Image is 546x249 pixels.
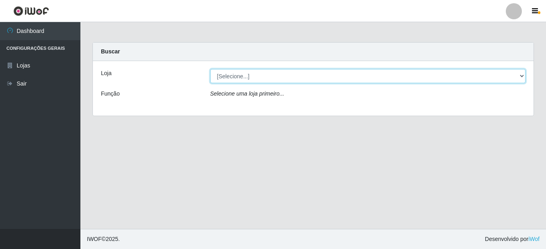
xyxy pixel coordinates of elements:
[87,236,102,242] span: IWOF
[528,236,540,242] a: iWof
[87,235,120,243] span: © 2025 .
[13,6,49,16] img: CoreUI Logo
[101,69,111,78] label: Loja
[485,235,540,243] span: Desenvolvido por
[101,48,120,55] strong: Buscar
[101,90,120,98] label: Função
[210,90,284,97] i: Selecione uma loja primeiro...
